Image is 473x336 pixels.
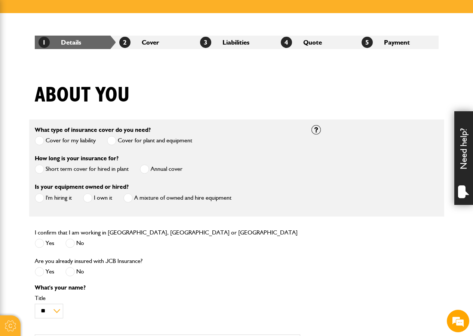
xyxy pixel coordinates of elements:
label: No [65,267,84,276]
p: What's your name? [35,285,300,291]
label: Yes [35,267,54,276]
label: Cover for plant and equipment [107,136,192,145]
label: Title [35,295,300,301]
label: Annual cover [140,164,182,174]
label: How long is your insurance for? [35,155,119,161]
label: What type of insurance cover do you need? [35,127,151,133]
span: 5 [362,37,373,48]
li: Payment [358,36,439,49]
label: No [65,239,84,248]
li: Liabilities [196,36,277,49]
span: 2 [119,37,130,48]
label: I own it [83,193,112,203]
label: A mixture of owned and hire equipment [123,193,231,203]
h1: About you [35,83,130,108]
span: 1 [39,37,50,48]
span: 3 [200,37,211,48]
li: Details [35,36,116,49]
label: I'm hiring it [35,193,72,203]
label: Short term cover for hired in plant [35,164,129,174]
li: Quote [277,36,358,49]
li: Cover [116,36,196,49]
div: Need help? [454,111,473,205]
span: 4 [281,37,292,48]
label: Yes [35,239,54,248]
label: Cover for my liability [35,136,96,145]
label: Is your equipment owned or hired? [35,184,129,190]
label: Are you already insured with JCB Insurance? [35,258,142,264]
label: I confirm that I am working in [GEOGRAPHIC_DATA], [GEOGRAPHIC_DATA] or [GEOGRAPHIC_DATA] [35,230,298,236]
